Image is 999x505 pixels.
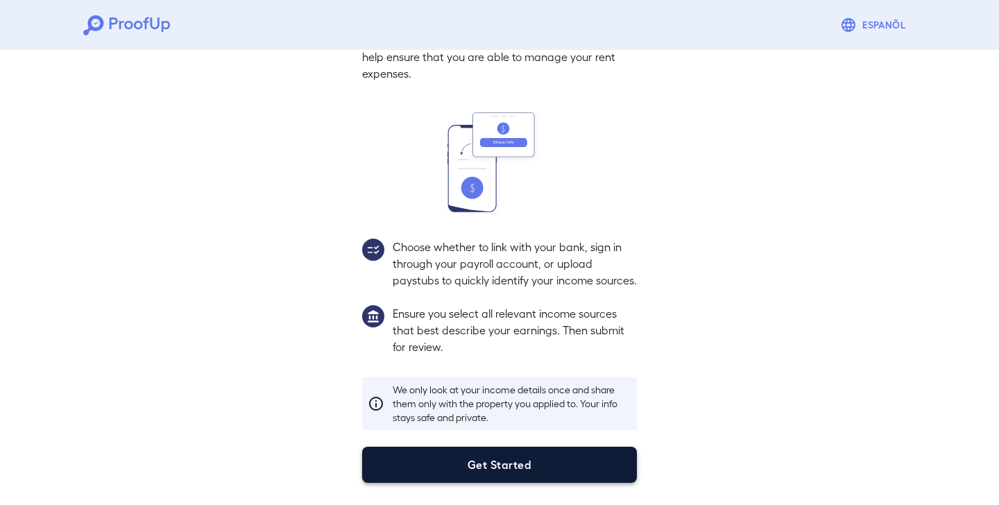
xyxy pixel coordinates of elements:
button: Espanõl [835,11,916,39]
img: group2.svg [362,239,384,261]
p: Choose whether to link with your bank, sign in through your payroll account, or upload paystubs t... [393,239,637,289]
p: Ensure you select all relevant income sources that best describe your earnings. Then submit for r... [393,305,637,355]
p: In this step, you'll share your income sources with us to help ensure that you are able to manage... [362,32,637,82]
button: Get Started [362,447,637,483]
img: transfer_money.svg [447,112,552,212]
img: group1.svg [362,305,384,327]
p: We only look at your income details once and share them only with the property you applied to. Yo... [393,383,631,425]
